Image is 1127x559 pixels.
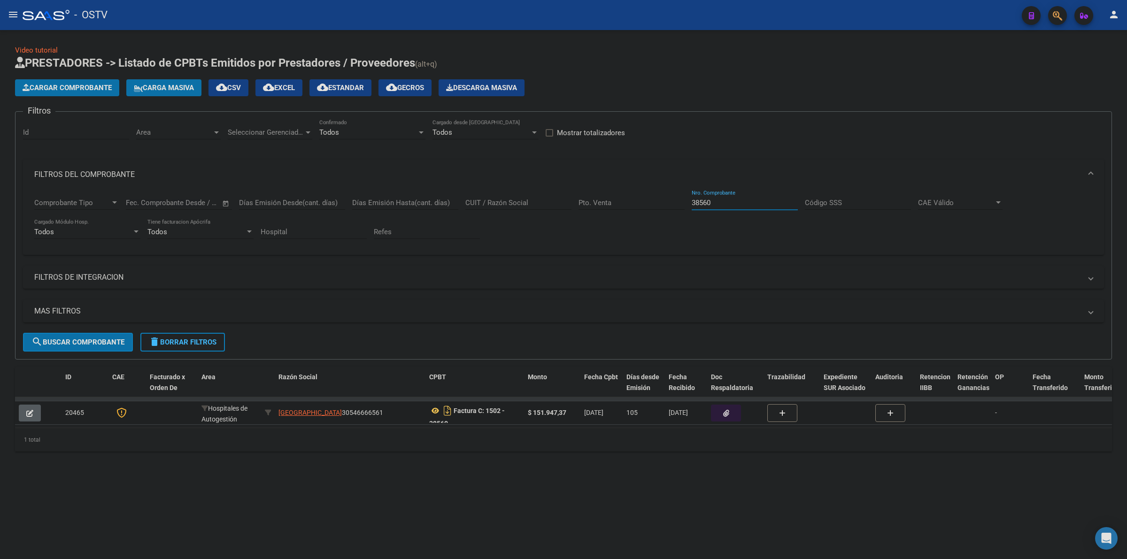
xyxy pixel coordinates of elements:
span: [GEOGRAPHIC_DATA] [278,409,342,416]
datatable-header-cell: Facturado x Orden De [146,367,198,408]
div: 30546666561 [278,407,422,418]
span: Todos [147,228,167,236]
button: Open calendar [221,198,232,209]
mat-icon: menu [8,9,19,20]
span: Monto Transferido [1084,373,1119,391]
span: - OSTV [74,5,108,25]
datatable-header-cell: Fecha Recibido [665,367,707,408]
mat-expansion-panel-header: FILTROS DE INTEGRACION [23,266,1104,289]
mat-icon: search [31,336,43,347]
h3: Filtros [23,104,55,117]
span: Razón Social [278,373,317,381]
button: CSV [208,79,248,96]
mat-panel-title: FILTROS DE INTEGRACION [34,272,1081,283]
button: Cargar Comprobante [15,79,119,96]
span: Carga Masiva [134,84,194,92]
span: OP [995,373,1004,381]
div: Open Intercom Messenger [1095,527,1118,550]
button: Estandar [309,79,371,96]
div: 1 total [15,428,1112,452]
span: Todos [432,128,452,137]
span: PRESTADORES -> Listado de CPBTs Emitidos por Prestadores / Proveedores [15,56,415,69]
mat-icon: person [1108,9,1119,20]
span: Borrar Filtros [149,338,216,346]
a: Video tutorial [15,46,58,54]
span: Fecha Recibido [669,373,695,391]
datatable-header-cell: Trazabilidad [764,367,820,408]
span: - [995,409,997,416]
span: Cargar Comprobante [23,84,112,92]
datatable-header-cell: Doc Respaldatoria [707,367,764,408]
span: 20465 [65,409,84,416]
span: Todos [34,228,54,236]
datatable-header-cell: Fecha Transferido [1029,367,1081,408]
span: Todos [319,128,339,137]
datatable-header-cell: CPBT [425,367,524,408]
span: CAE Válido [918,199,994,207]
datatable-header-cell: Area [198,367,261,408]
mat-icon: cloud_download [263,82,274,93]
datatable-header-cell: Expediente SUR Asociado [820,367,872,408]
datatable-header-cell: Razón Social [275,367,425,408]
span: Mostrar totalizadores [557,127,625,138]
datatable-header-cell: Auditoria [872,367,916,408]
datatable-header-cell: Retención Ganancias [954,367,991,408]
mat-icon: cloud_download [386,82,397,93]
span: CSV [216,84,241,92]
datatable-header-cell: Retencion IIBB [916,367,954,408]
mat-icon: cloud_download [216,82,227,93]
span: Gecros [386,84,424,92]
button: Borrar Filtros [140,333,225,352]
i: Descargar documento [441,403,454,418]
datatable-header-cell: Monto [524,367,580,408]
span: Fecha Cpbt [584,373,618,381]
input: Fecha fin [172,199,218,207]
mat-expansion-panel-header: FILTROS DEL COMPROBANTE [23,160,1104,190]
mat-expansion-panel-header: MAS FILTROS [23,300,1104,322]
span: Descarga Masiva [446,84,517,92]
datatable-header-cell: Fecha Cpbt [580,367,623,408]
span: Retención Ganancias [957,373,989,391]
span: Buscar Comprobante [31,338,124,346]
mat-panel-title: MAS FILTROS [34,306,1081,316]
span: Auditoria [875,373,903,381]
span: Area [201,373,216,381]
div: FILTROS DEL COMPROBANTE [23,190,1104,255]
span: 105 [626,409,638,416]
span: Estandar [317,84,364,92]
span: Días desde Emisión [626,373,659,391]
button: Descarga Masiva [439,79,525,96]
span: Facturado x Orden De [150,373,185,391]
span: CAE [112,373,124,381]
span: [DATE] [584,409,603,416]
span: Seleccionar Gerenciador [228,128,304,137]
datatable-header-cell: OP [991,367,1029,408]
mat-icon: delete [149,336,160,347]
span: Hospitales de Autogestión [201,405,247,423]
button: Buscar Comprobante [23,333,133,352]
span: Area [136,128,212,137]
span: Trazabilidad [767,373,805,381]
span: Doc Respaldatoria [711,373,753,391]
datatable-header-cell: CAE [108,367,146,408]
datatable-header-cell: ID [62,367,108,408]
mat-panel-title: FILTROS DEL COMPROBANTE [34,169,1081,180]
button: Carga Masiva [126,79,201,96]
span: Comprobante Tipo [34,199,110,207]
input: Fecha inicio [126,199,164,207]
app-download-masive: Descarga masiva de comprobantes (adjuntos) [439,79,525,96]
strong: $ 151.947,37 [528,409,566,416]
strong: Factura C: 1502 - 38560 [429,407,505,427]
datatable-header-cell: Días desde Emisión [623,367,665,408]
mat-icon: cloud_download [317,82,328,93]
span: CPBT [429,373,446,381]
span: (alt+q) [415,60,437,69]
span: Retencion IIBB [920,373,950,391]
button: EXCEL [255,79,302,96]
span: EXCEL [263,84,295,92]
span: Fecha Transferido [1033,373,1068,391]
span: Expediente SUR Asociado [824,373,865,391]
span: [DATE] [669,409,688,416]
span: ID [65,373,71,381]
span: Monto [528,373,547,381]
